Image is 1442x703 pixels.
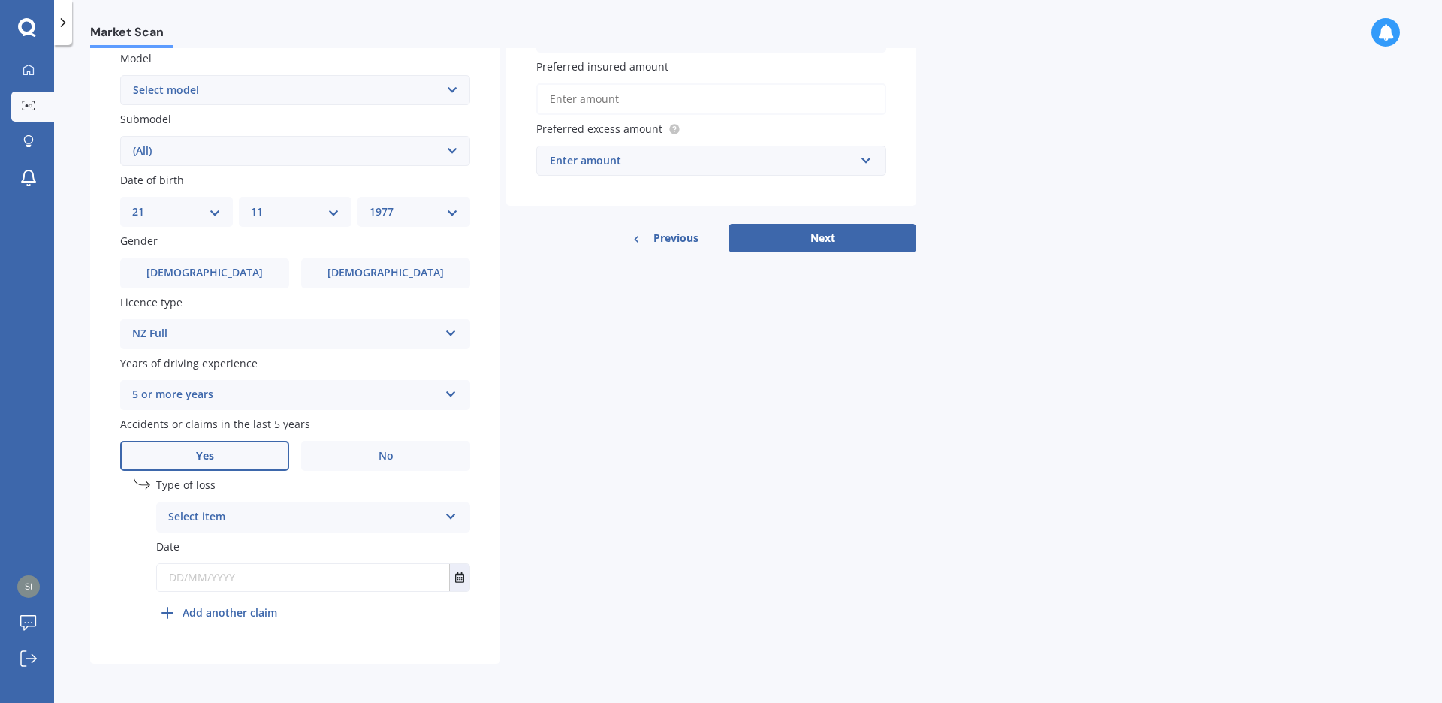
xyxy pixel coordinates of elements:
b: Add another claim [183,605,277,620]
span: Previous [653,227,698,249]
div: Enter amount [550,152,855,169]
span: Model [120,51,152,65]
span: Licence type [120,295,183,309]
span: Accidents or claims in the last 5 years [120,417,310,431]
span: Date of birth [120,173,184,187]
div: Select item [168,508,439,526]
span: Preferred insured amount [536,59,668,74]
input: Enter amount [536,83,886,115]
button: Next [729,224,916,252]
img: 3fdd9bc8a8350765053aa7a9f604bdd0 [17,575,40,598]
div: 5 or more years [132,386,439,404]
span: [DEMOGRAPHIC_DATA] [327,267,444,279]
span: Date [156,539,179,554]
span: Years of driving experience [120,356,258,370]
span: Preferred excess amount [536,122,662,136]
span: Yes [196,450,214,463]
span: Type of loss [156,478,216,493]
span: No [379,450,394,463]
span: Market Scan [90,25,173,45]
span: Gender [120,234,158,249]
button: Select date [449,564,469,591]
div: NZ Full [132,325,439,343]
span: Submodel [120,112,171,126]
input: DD/MM/YYYY [157,564,449,591]
span: [DEMOGRAPHIC_DATA] [146,267,263,279]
